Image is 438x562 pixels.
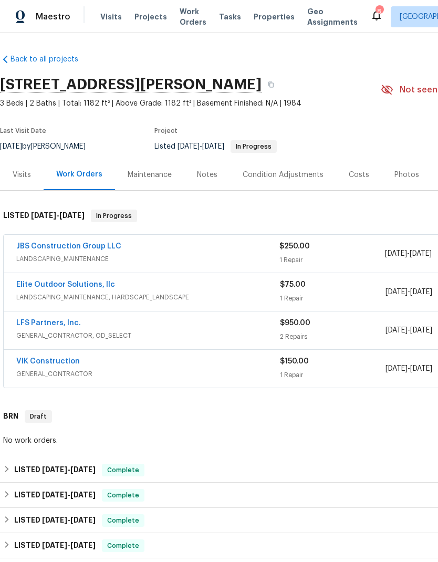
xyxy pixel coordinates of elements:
[410,365,432,372] span: [DATE]
[197,170,217,180] div: Notes
[42,542,96,549] span: -
[42,491,96,498] span: -
[16,281,115,288] a: Elite Outdoor Solutions, llc
[42,466,67,473] span: [DATE]
[219,13,241,20] span: Tasks
[103,490,143,501] span: Complete
[14,489,96,502] h6: LISTED
[26,411,51,422] span: Draft
[385,327,408,334] span: [DATE]
[385,325,432,336] span: -
[16,243,121,250] a: JBS Construction Group LLC
[31,212,85,219] span: -
[280,293,385,304] div: 1 Repair
[202,143,224,150] span: [DATE]
[42,466,96,473] span: -
[100,12,122,22] span: Visits
[59,212,85,219] span: [DATE]
[410,288,432,296] span: [DATE]
[280,319,310,327] span: $950.00
[280,281,306,288] span: $75.00
[134,12,167,22] span: Projects
[14,464,96,476] h6: LISTED
[385,288,408,296] span: [DATE]
[14,539,96,552] h6: LISTED
[36,12,70,22] span: Maestro
[385,365,408,372] span: [DATE]
[13,170,31,180] div: Visits
[14,514,96,527] h6: LISTED
[70,491,96,498] span: [DATE]
[42,491,67,498] span: [DATE]
[16,319,81,327] a: LFS Partners, Inc.
[376,6,383,17] div: 8
[16,369,280,379] span: GENERAL_CONTRACTOR
[243,170,324,180] div: Condition Adjustments
[279,255,384,265] div: 1 Repair
[410,327,432,334] span: [DATE]
[410,250,432,257] span: [DATE]
[16,254,279,264] span: LANDSCAPING_MAINTENANCE
[262,75,280,94] button: Copy Address
[178,143,224,150] span: -
[42,516,96,524] span: -
[394,170,419,180] div: Photos
[385,287,432,297] span: -
[3,210,85,222] h6: LISTED
[128,170,172,180] div: Maintenance
[154,128,178,134] span: Project
[280,358,309,365] span: $150.00
[70,542,96,549] span: [DATE]
[70,466,96,473] span: [DATE]
[307,6,358,27] span: Geo Assignments
[56,169,102,180] div: Work Orders
[103,540,143,551] span: Complete
[70,516,96,524] span: [DATE]
[16,358,80,365] a: VIK Construction
[349,170,369,180] div: Costs
[16,292,280,303] span: LANDSCAPING_MAINTENANCE, HARDSCAPE_LANDSCAPE
[232,143,276,150] span: In Progress
[3,410,18,423] h6: BRN
[103,515,143,526] span: Complete
[254,12,295,22] span: Properties
[280,331,385,342] div: 2 Repairs
[180,6,206,27] span: Work Orders
[385,363,432,374] span: -
[385,248,432,259] span: -
[16,330,280,341] span: GENERAL_CONTRACTOR, OD_SELECT
[178,143,200,150] span: [DATE]
[92,211,136,221] span: In Progress
[279,243,310,250] span: $250.00
[385,250,407,257] span: [DATE]
[103,465,143,475] span: Complete
[154,143,277,150] span: Listed
[42,542,67,549] span: [DATE]
[42,516,67,524] span: [DATE]
[280,370,385,380] div: 1 Repair
[31,212,56,219] span: [DATE]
